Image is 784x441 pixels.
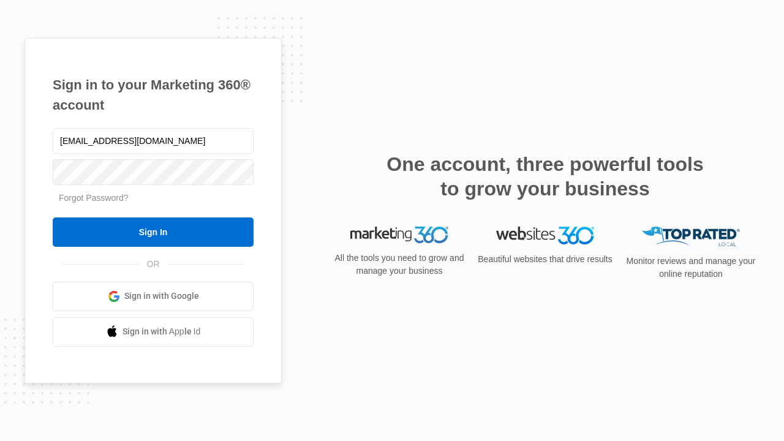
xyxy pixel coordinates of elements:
[383,152,707,201] h2: One account, three powerful tools to grow your business
[124,290,199,303] span: Sign in with Google
[642,227,740,247] img: Top Rated Local
[53,317,254,347] a: Sign in with Apple Id
[138,258,168,271] span: OR
[53,217,254,247] input: Sign In
[331,252,468,277] p: All the tools you need to grow and manage your business
[622,255,759,281] p: Monitor reviews and manage your online reputation
[53,75,254,115] h1: Sign in to your Marketing 360® account
[123,325,201,338] span: Sign in with Apple Id
[53,128,254,154] input: Email
[350,227,448,244] img: Marketing 360
[59,193,129,203] a: Forgot Password?
[496,227,594,244] img: Websites 360
[477,253,614,266] p: Beautiful websites that drive results
[53,282,254,311] a: Sign in with Google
